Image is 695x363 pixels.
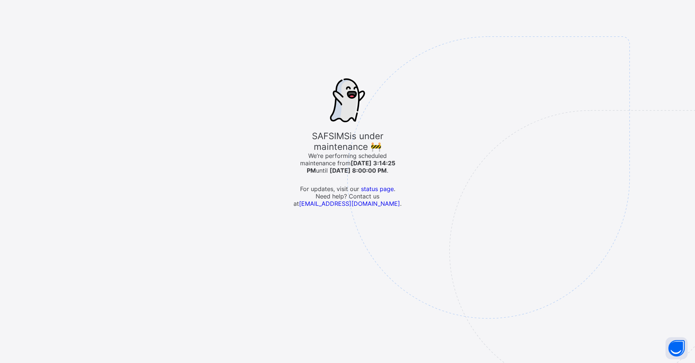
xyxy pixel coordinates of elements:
span: Need help? Contact us at . [292,193,403,207]
b: [DATE] 8:00:00 PM [330,167,387,174]
button: Open asap [666,337,688,359]
span: We’re performing scheduled maintenance from until . [292,152,403,174]
a: [EMAIL_ADDRESS][DOMAIN_NAME] [299,200,400,207]
b: [DATE] 3:14:25 PM [307,159,395,174]
span: For updates, visit our . [292,185,403,193]
span: SAFSIMS is under maintenance 🚧 [292,131,403,152]
img: ghost-strokes.05e252ede52c2f8dbc99f45d5e1f5e9f.svg [330,78,365,123]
